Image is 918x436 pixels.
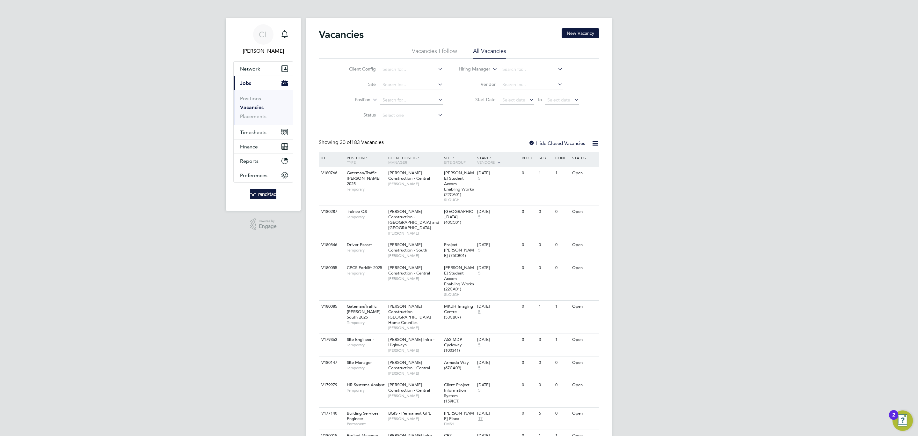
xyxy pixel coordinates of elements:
[535,95,544,104] span: To
[500,65,563,74] input: Search for...
[459,81,496,87] label: Vendor
[571,262,598,274] div: Open
[347,304,383,320] span: Gateman/Traffic [PERSON_NAME] - South 2025
[476,152,520,168] div: Start /
[259,224,277,229] span: Engage
[388,265,430,276] span: [PERSON_NAME] Construction - Central
[537,262,554,274] div: 0
[259,30,268,39] span: CL
[554,262,570,274] div: 0
[347,360,372,365] span: Site Manager
[444,292,474,297] span: SLOUGH
[388,253,441,258] span: [PERSON_NAME]
[571,301,598,312] div: Open
[320,167,342,179] div: V180766
[347,388,385,393] span: Temporary
[240,158,259,164] span: Reports
[444,410,474,421] span: [PERSON_NAME] Place
[339,66,376,72] label: Client Config
[233,189,293,199] a: Go to home page
[388,242,427,253] span: [PERSON_NAME] Construction - South
[477,304,519,309] div: [DATE]
[240,95,261,101] a: Positions
[320,301,342,312] div: V180085
[477,242,519,248] div: [DATE]
[477,309,481,315] span: 5
[520,357,537,369] div: 0
[520,152,537,163] div: Reqd
[892,415,895,423] div: 2
[537,408,554,419] div: 6
[347,421,385,426] span: Permanent
[320,239,342,251] div: V180546
[547,97,570,103] span: Select date
[571,408,598,419] div: Open
[554,167,570,179] div: 1
[444,265,474,292] span: [PERSON_NAME] Student Accom Enabling Works (22CA01)
[388,325,441,330] span: [PERSON_NAME]
[537,206,554,218] div: 0
[320,262,342,274] div: V180055
[477,411,519,416] div: [DATE]
[571,167,598,179] div: Open
[240,113,266,119] a: Placements
[388,304,431,325] span: [PERSON_NAME] Construction - [GEOGRAPHIC_DATA] Home Counties
[554,357,570,369] div: 0
[388,160,407,165] span: Manager
[240,144,258,150] span: Finance
[477,365,481,371] span: 5
[473,47,506,59] li: All Vacancies
[537,379,554,391] div: 0
[412,47,457,59] li: Vacancies I follow
[477,248,481,253] span: 5
[234,62,293,76] button: Network
[444,242,474,258] span: Project [PERSON_NAME] (75CB01)
[554,206,570,218] div: 0
[520,167,537,179] div: 0
[347,242,372,247] span: Driver Escort
[388,416,441,421] span: [PERSON_NAME]
[388,209,439,230] span: [PERSON_NAME] Construction - [GEOGRAPHIC_DATA] and [GEOGRAPHIC_DATA]
[340,139,384,146] span: 183 Vacancies
[387,152,442,168] div: Client Config /
[444,160,466,165] span: Site Group
[500,80,563,89] input: Search for...
[388,337,434,348] span: [PERSON_NAME] Infra - Highways
[347,382,385,387] span: HR Systems Analyst
[444,360,469,371] span: Armada Way (67CA09)
[388,276,441,281] span: [PERSON_NAME]
[388,410,431,416] span: BGIS - Permanent GPE
[477,342,481,348] span: 5
[444,421,474,426] span: FMS1
[444,170,474,197] span: [PERSON_NAME] Student Accom Enabling Works (22CA01)
[477,388,481,393] span: 5
[250,218,277,230] a: Powered byEngage
[340,139,351,146] span: 30 of
[380,111,443,120] input: Select one
[444,337,462,353] span: A52 MDP Cycleway (100341)
[477,214,481,220] span: 5
[444,382,470,404] span: Client Project Information System (159ICT)
[520,262,537,274] div: 0
[444,304,473,320] span: MKUH Imaging Centre (53CB07)
[319,28,364,41] h2: Vacancies
[554,239,570,251] div: 0
[347,320,385,325] span: Temporary
[571,379,598,391] div: Open
[240,66,260,72] span: Network
[259,218,277,224] span: Powered by
[477,271,481,276] span: 5
[347,265,382,270] span: CPCS Forklift 2025
[477,382,519,388] div: [DATE]
[320,357,342,369] div: V180147
[388,231,441,236] span: [PERSON_NAME]
[388,382,430,393] span: [PERSON_NAME] Construction - Central
[347,410,378,421] span: Building Services Engineer
[240,104,264,110] a: Vacancies
[537,301,554,312] div: 1
[520,408,537,419] div: 0
[554,408,570,419] div: 0
[477,360,519,365] div: [DATE]
[477,337,519,342] div: [DATE]
[571,334,598,346] div: Open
